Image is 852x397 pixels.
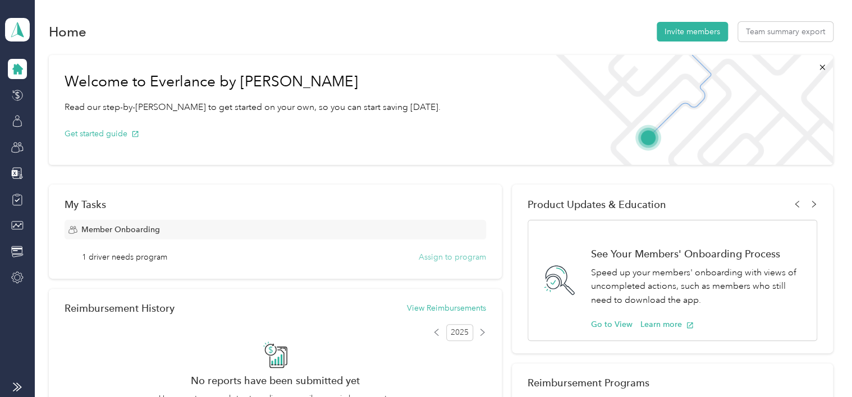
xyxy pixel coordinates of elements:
[591,266,805,307] p: Speed up your members' onboarding with views of uncompleted actions, such as members who still ne...
[591,248,805,260] h1: See Your Members' Onboarding Process
[49,26,86,38] h1: Home
[65,128,139,140] button: Get started guide
[65,100,441,114] p: Read our step-by-[PERSON_NAME] to get started on your own, so you can start saving [DATE].
[65,375,486,386] h2: No reports have been submitted yet
[544,55,832,165] img: Welcome to everlance
[446,324,473,341] span: 2025
[640,318,694,330] button: Learn more
[591,318,633,330] button: Go to View
[528,377,817,389] h2: Reimbursement Programs
[528,198,666,210] span: Product Updates & Education
[789,334,852,397] iframe: Everlance-gr Chat Button Frame
[419,251,486,263] button: Assign to program
[65,302,175,314] h2: Reimbursement History
[65,73,441,91] h1: Welcome to Everlance by [PERSON_NAME]
[65,198,486,210] div: My Tasks
[82,251,167,263] span: 1 driver needs program
[81,224,160,236] span: Member Onboarding
[738,22,833,41] button: Team summary export
[657,22,728,41] button: Invite members
[407,302,486,314] button: View Reimbursements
